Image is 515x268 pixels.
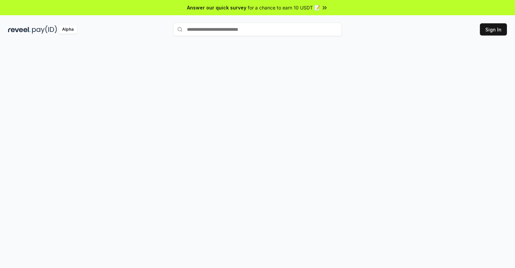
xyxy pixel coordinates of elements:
[8,25,31,34] img: reveel_dark
[58,25,77,34] div: Alpha
[480,23,507,35] button: Sign In
[187,4,246,11] span: Answer our quick survey
[248,4,320,11] span: for a chance to earn 10 USDT 📝
[32,25,57,34] img: pay_id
